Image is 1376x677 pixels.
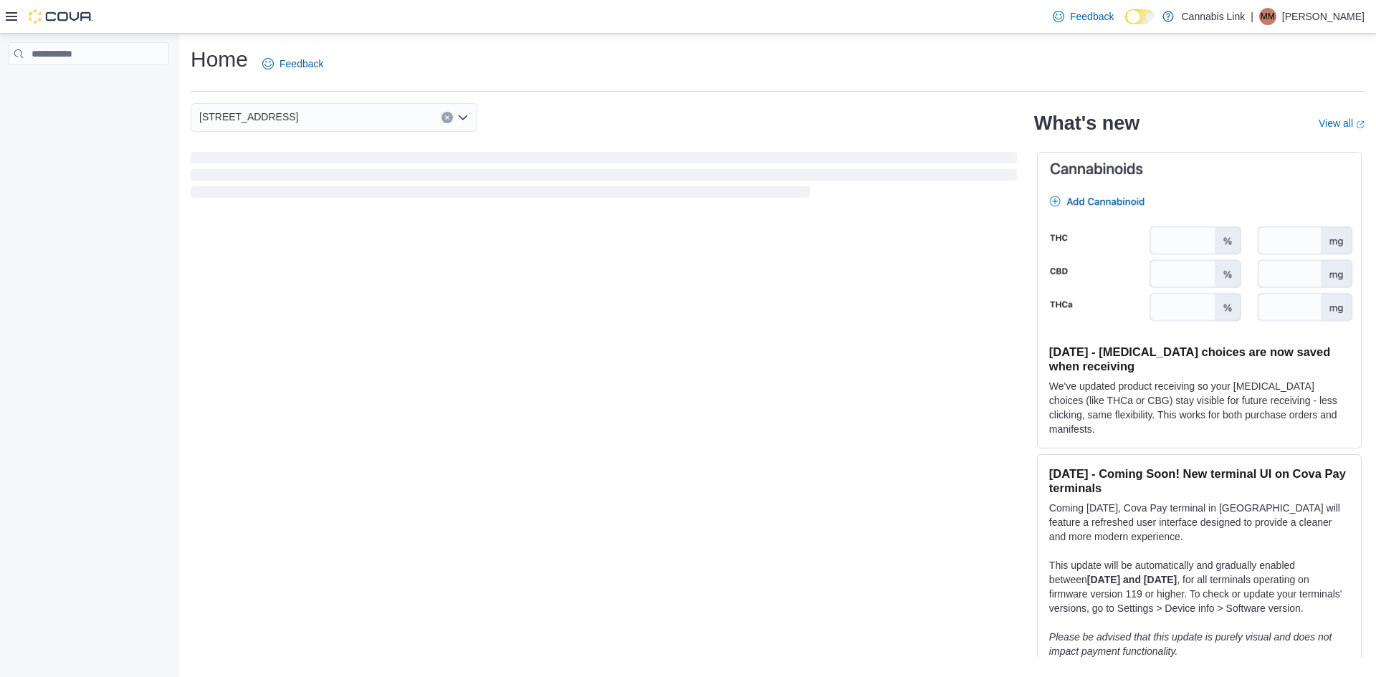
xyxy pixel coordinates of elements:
p: | [1251,8,1253,25]
span: Feedback [1070,9,1114,24]
h3: [DATE] - [MEDICAL_DATA] choices are now saved when receiving [1049,345,1349,373]
h3: [DATE] - Coming Soon! New terminal UI on Cova Pay terminals [1049,466,1349,495]
input: Dark Mode [1125,9,1155,24]
span: Feedback [279,57,323,71]
a: Feedback [1047,2,1119,31]
svg: External link [1356,120,1365,129]
h2: What's new [1034,112,1139,135]
em: Please be advised that this update is purely visual and does not impact payment functionality. [1049,631,1332,657]
h1: Home [191,45,248,74]
p: [PERSON_NAME] [1282,8,1365,25]
span: MM [1261,8,1275,25]
span: Loading [191,155,1017,201]
p: Coming [DATE], Cova Pay terminal in [GEOGRAPHIC_DATA] will feature a refreshed user interface des... [1049,501,1349,544]
a: View allExternal link [1319,117,1365,129]
img: Cova [29,9,93,24]
p: This update will be automatically and gradually enabled between , for all terminals operating on ... [1049,558,1349,615]
button: Open list of options [457,112,469,123]
p: Cannabis Link [1181,8,1245,25]
div: Michelle Morrison [1259,8,1276,25]
strong: [DATE] and [DATE] [1087,574,1177,585]
a: Feedback [257,49,329,78]
nav: Complex example [9,68,169,102]
button: Clear input [441,112,453,123]
p: We've updated product receiving so your [MEDICAL_DATA] choices (like THCa or CBG) stay visible fo... [1049,379,1349,436]
span: Dark Mode [1125,24,1126,25]
span: [STREET_ADDRESS] [199,108,298,125]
